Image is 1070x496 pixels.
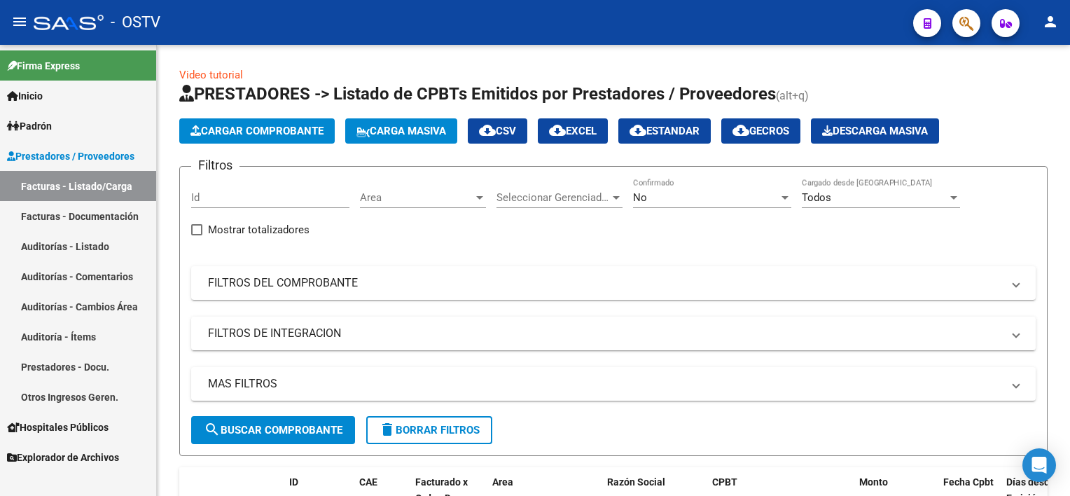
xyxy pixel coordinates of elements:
[7,149,134,164] span: Prestadores / Proveedores
[208,326,1002,341] mat-panel-title: FILTROS DE INTEGRACION
[712,476,737,488] span: CPBT
[492,476,513,488] span: Area
[811,118,939,144] button: Descarga Masiva
[179,84,776,104] span: PRESTADORES -> Listado de CPBTs Emitidos por Prestadores / Proveedores
[633,191,647,204] span: No
[191,367,1036,401] mat-expansion-panel-header: MAS FILTROS
[204,424,342,436] span: Buscar Comprobante
[191,156,239,175] h3: Filtros
[496,191,610,204] span: Seleccionar Gerenciador
[360,191,473,204] span: Area
[7,450,119,465] span: Explorador de Archivos
[479,125,516,137] span: CSV
[630,122,646,139] mat-icon: cloud_download
[356,125,446,137] span: Carga Masiva
[1022,448,1056,482] div: Open Intercom Messenger
[549,122,566,139] mat-icon: cloud_download
[191,317,1036,350] mat-expansion-panel-header: FILTROS DE INTEGRACION
[607,476,665,488] span: Razón Social
[732,122,749,139] mat-icon: cloud_download
[11,13,28,30] mat-icon: menu
[208,275,1002,291] mat-panel-title: FILTROS DEL COMPROBANTE
[538,118,608,144] button: EXCEL
[345,118,457,144] button: Carga Masiva
[7,88,43,104] span: Inicio
[630,125,700,137] span: Estandar
[859,476,888,488] span: Monto
[1042,13,1059,30] mat-icon: person
[721,118,800,144] button: Gecros
[208,221,310,238] span: Mostrar totalizadores
[191,416,355,444] button: Buscar Comprobante
[479,122,496,139] mat-icon: cloud_download
[191,266,1036,300] mat-expansion-panel-header: FILTROS DEL COMPROBANTE
[111,7,160,38] span: - OSTV
[289,476,298,488] span: ID
[7,118,52,134] span: Padrón
[618,118,711,144] button: Estandar
[179,118,335,144] button: Cargar Comprobante
[7,58,80,74] span: Firma Express
[179,69,243,81] a: Video tutorial
[359,476,377,488] span: CAE
[379,424,480,436] span: Borrar Filtros
[811,118,939,144] app-download-masive: Descarga masiva de comprobantes (adjuntos)
[776,89,809,102] span: (alt+q)
[208,376,1002,392] mat-panel-title: MAS FILTROS
[822,125,928,137] span: Descarga Masiva
[468,118,527,144] button: CSV
[943,476,994,488] span: Fecha Cpbt
[379,421,396,438] mat-icon: delete
[190,125,324,137] span: Cargar Comprobante
[732,125,789,137] span: Gecros
[7,420,109,435] span: Hospitales Públicos
[549,125,597,137] span: EXCEL
[204,421,221,438] mat-icon: search
[802,191,831,204] span: Todos
[366,416,492,444] button: Borrar Filtros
